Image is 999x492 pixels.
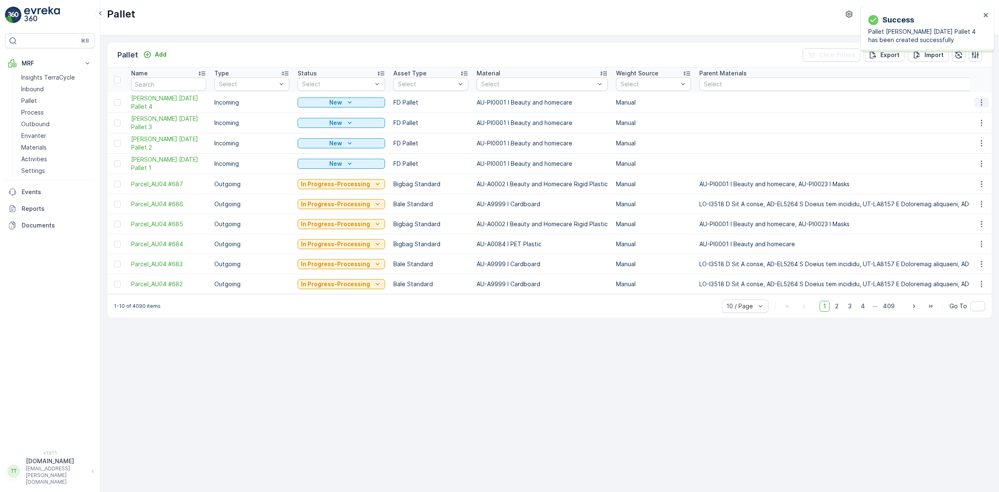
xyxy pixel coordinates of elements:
[477,69,500,77] p: Material
[131,135,206,152] a: FD Mecca 08/10/2025 Pallet 2
[214,160,289,168] p: Incoming
[18,72,95,83] a: Insights TerraCycle
[879,301,898,312] span: 409
[477,139,608,147] p: AU-PI0001 I Beauty and homecare
[398,80,455,88] p: Select
[393,240,468,248] p: Bigbag Standard
[21,73,75,82] p: Insights TerraCycle
[131,200,206,208] a: Parcel_AU04 #686
[868,27,981,44] p: Pallet [PERSON_NAME] [DATE] Pallet 4 has been created successfully
[114,261,121,267] div: Toggle Row Selected
[21,155,47,163] p: Activities
[114,281,121,287] div: Toggle Row Selected
[819,51,855,59] p: Clear Filters
[24,7,60,23] img: logo_light-DOdMpM7g.png
[477,280,608,288] p: AU-A9999 I Cardboard
[5,184,95,200] a: Events
[616,139,691,147] p: Manual
[301,240,370,248] p: In Progress-Processing
[301,280,370,288] p: In Progress-Processing
[214,139,289,147] p: Incoming
[983,12,989,20] button: close
[616,160,691,168] p: Manual
[5,457,95,485] button: TT[DOMAIN_NAME][EMAIL_ADDRESS][PERSON_NAME][DOMAIN_NAME]
[298,159,385,169] button: New
[131,94,206,111] span: [PERSON_NAME] [DATE] Pallet 4
[477,180,608,188] p: AU-A0002 I Beauty and Homecare Rigid Plastic
[131,115,206,131] a: FD Mecca 08/10/2025 Pallet 3
[131,220,206,228] a: Parcel_AU04 #685
[302,80,372,88] p: Select
[393,280,468,288] p: Bale Standard
[117,49,138,61] p: Pallet
[131,115,206,131] span: [PERSON_NAME] [DATE] Pallet 3
[214,200,289,208] p: Outgoing
[699,69,747,77] p: Parent Materials
[5,450,95,455] span: v 1.51.1
[616,240,691,248] p: Manual
[616,98,691,107] p: Manual
[214,220,289,228] p: Outgoing
[131,240,206,248] a: Parcel_AU04 #684
[880,51,900,59] p: Export
[214,280,289,288] p: Outgoing
[131,69,148,77] p: Name
[81,37,89,44] p: ⌘B
[393,200,468,208] p: Bale Standard
[301,260,370,268] p: In Progress-Processing
[393,220,468,228] p: Bigbag Standard
[18,153,95,165] a: Activities
[140,50,170,60] button: Add
[131,180,206,188] span: Parcel_AU04 #687
[131,77,206,91] input: Search
[131,135,206,152] span: [PERSON_NAME] [DATE] Pallet 2
[214,260,289,268] p: Outgoing
[21,143,47,152] p: Materials
[298,69,317,77] p: Status
[131,260,206,268] a: Parcel_AU04 #683
[616,180,691,188] p: Manual
[21,167,45,175] p: Settings
[131,94,206,111] a: FD Mecca 08/10/2025 Pallet 4
[298,219,385,229] button: In Progress-Processing
[844,301,855,312] span: 3
[477,200,608,208] p: AU-A9999 I Cardboard
[114,160,121,167] div: Toggle Row Selected
[329,98,342,107] p: New
[329,139,342,147] p: New
[393,139,468,147] p: FD Pallet
[329,160,342,168] p: New
[5,55,95,72] button: MRF
[393,98,468,107] p: FD Pallet
[857,301,869,312] span: 4
[329,119,342,127] p: New
[864,48,905,62] button: Export
[301,220,370,228] p: In Progress-Processing
[298,118,385,128] button: New
[21,120,50,128] p: Outbound
[882,14,914,26] p: Success
[114,140,121,147] div: Toggle Row Selected
[114,241,121,247] div: Toggle Row Selected
[107,7,135,21] p: Pallet
[214,119,289,127] p: Incoming
[214,98,289,107] p: Incoming
[298,138,385,148] button: New
[298,259,385,269] button: In Progress-Processing
[214,69,229,77] p: Type
[18,142,95,153] a: Materials
[131,280,206,288] span: Parcel_AU04 #682
[616,220,691,228] p: Manual
[616,200,691,208] p: Manual
[298,279,385,289] button: In Progress-Processing
[298,199,385,209] button: In Progress-Processing
[26,457,87,465] p: [DOMAIN_NAME]
[131,155,206,172] span: [PERSON_NAME] [DATE] Pallet 1
[7,465,20,478] div: TT
[18,130,95,142] a: Envanter
[820,301,830,312] span: 1
[477,240,608,248] p: AU-A0084 I PET Plastic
